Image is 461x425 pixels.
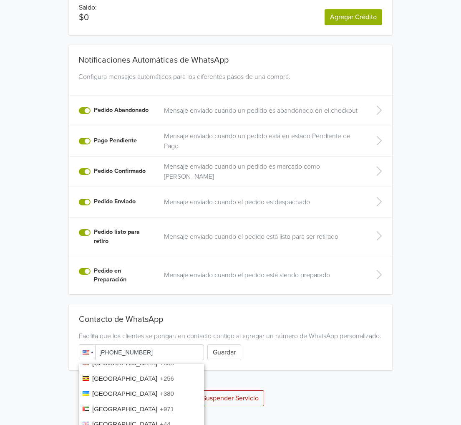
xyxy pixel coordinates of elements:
a: Mensaje enviado cuando un pedido es marcado como [PERSON_NAME] [164,162,360,182]
span: +256 [160,375,174,382]
a: Mensaje enviado cuando el pedido es despachado [164,197,360,207]
a: Mensaje enviado cuando el pedido está siendo preparado [164,270,360,280]
span: [GEOGRAPHIC_DATA] [92,375,157,382]
button: Guardar [207,344,241,360]
label: Pedido Enviado [94,197,136,206]
div: Notificaciones Automáticas de WhatsApp [75,45,386,68]
span: +380 [160,390,174,397]
label: Pago Pendiente [94,136,137,145]
span: [GEOGRAPHIC_DATA] [92,390,157,397]
a: Mensaje enviado cuando un pedido está en estado Pendiente de Pago [164,131,360,151]
p: $0 [79,13,97,23]
span: +971 [160,405,174,412]
a: Mensaje enviado cuando un pedido es abandonado en el checkout [164,106,360,116]
label: Pedido Abandonado [94,106,149,115]
label: Pedido en Preparación [94,266,154,284]
div: United States: + 1 [79,345,95,360]
div: Contacto de WhatsApp [79,314,382,328]
span: [GEOGRAPHIC_DATA] [92,405,157,412]
input: 1 (702) 123-4567 [79,344,204,360]
p: Saldo: [79,3,97,13]
button: Suspender Servicio [197,390,264,406]
label: Pedido listo para retiro [94,228,154,245]
div: Facilita que los clientes se pongan en contacto contigo al agregar un número de WhatsApp personal... [79,331,382,341]
a: Mensaje enviado cuando el pedido está listo para ser retirado [164,232,360,242]
a: Agregar Crédito [325,9,382,25]
label: Pedido Confirmado [94,167,146,176]
div: Configura mensajes automáticos para los diferentes pasos de una compra. [75,72,386,92]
